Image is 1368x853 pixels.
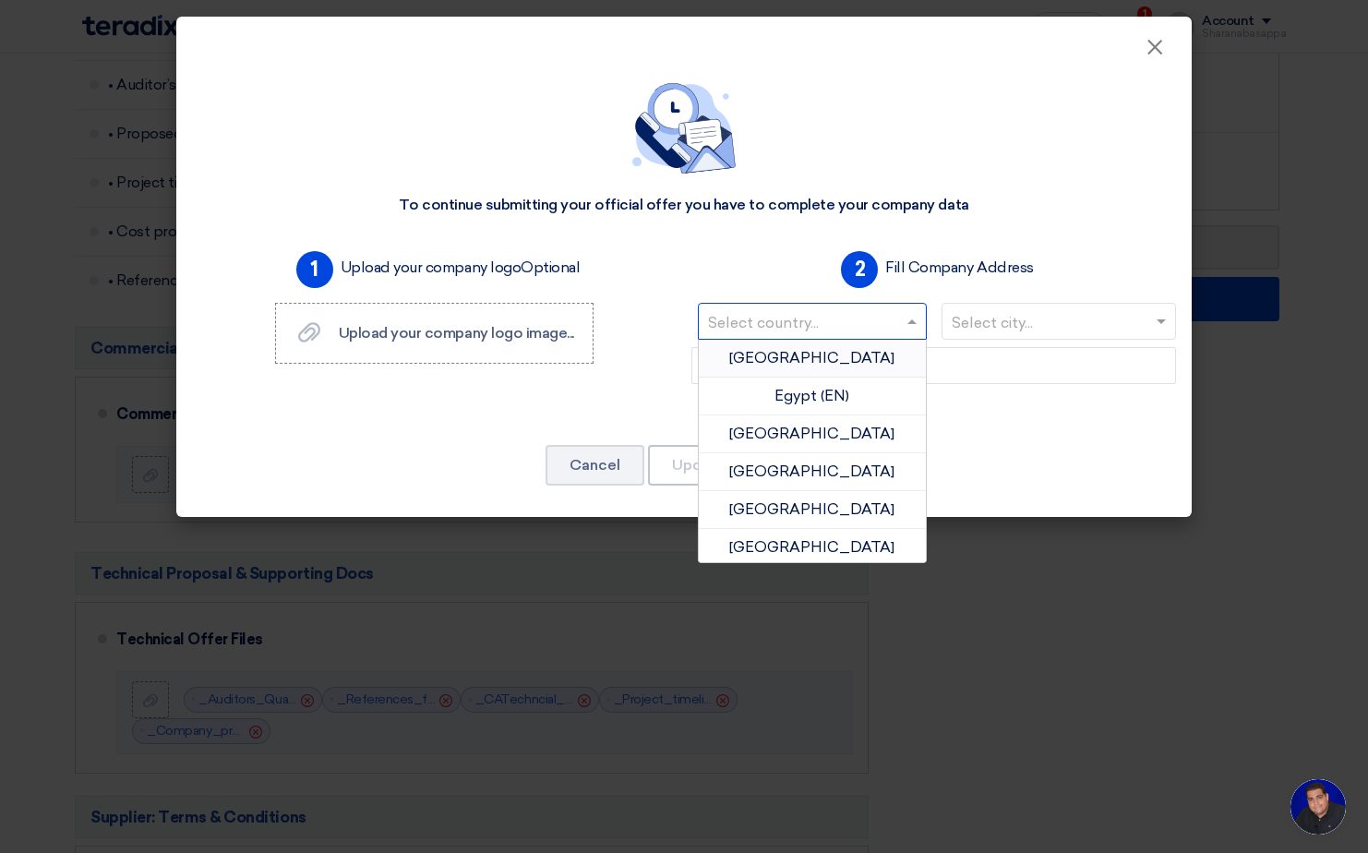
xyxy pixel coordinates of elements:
button: Update Company [648,445,822,486]
span: [GEOGRAPHIC_DATA] [729,538,894,556]
img: empty_state_contact.svg [632,83,736,174]
span: [GEOGRAPHIC_DATA] [729,349,894,366]
span: [GEOGRAPHIC_DATA] [729,500,894,518]
label: Upload your company logo [341,257,581,279]
a: Open chat [1290,779,1346,835]
span: 2 [841,251,878,288]
span: Upload your company logo image... [339,324,574,342]
span: 1 [296,251,333,288]
span: [GEOGRAPHIC_DATA] [729,463,894,480]
label: Fill Company Address [885,257,1033,279]
span: [GEOGRAPHIC_DATA] [729,425,894,442]
input: Add company main address [691,347,1176,384]
span: Optional [521,258,580,276]
span: Egypt (EN) [774,387,849,404]
span: × [1146,33,1164,70]
button: Cancel [546,445,644,486]
button: Close [1131,30,1179,66]
div: To continue submitting your official offer you have to complete your company data [399,196,968,215]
